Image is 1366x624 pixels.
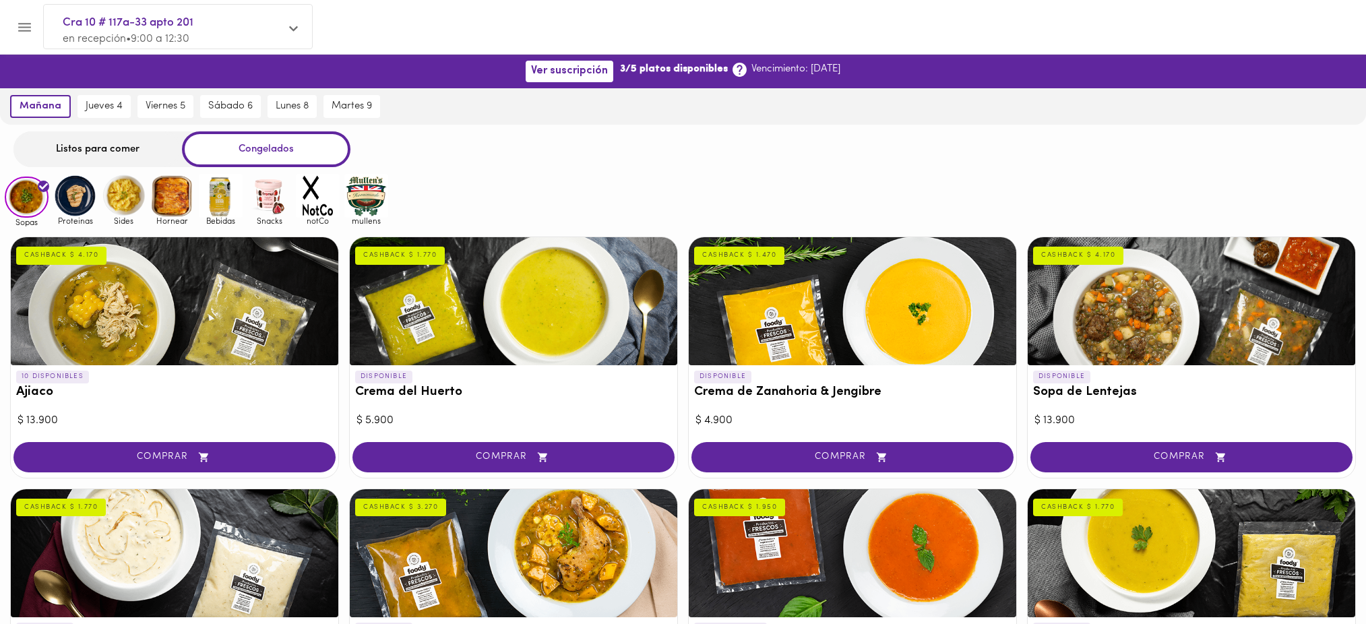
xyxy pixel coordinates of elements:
[689,489,1016,617] div: Crema de Tomate
[102,174,146,218] img: Sides
[531,65,608,77] span: Ver suscripción
[11,489,338,617] div: Crema de cebolla
[16,499,106,516] div: CASHBACK $ 1.770
[344,174,388,218] img: mullens
[247,174,291,218] img: Snacks
[708,451,997,463] span: COMPRAR
[691,442,1014,472] button: COMPRAR
[689,237,1016,365] div: Crema de Zanahoria & Jengibre
[86,100,123,113] span: jueves 4
[1033,385,1350,400] h3: Sopa de Lentejas
[1030,442,1353,472] button: COMPRAR
[694,371,751,383] p: DISPONIBLE
[296,174,340,218] img: notCo
[182,131,350,167] div: Congelados
[20,100,61,113] span: mañana
[102,216,146,225] span: Sides
[296,216,340,225] span: notCo
[350,237,677,365] div: Crema del Huerto
[1028,489,1355,617] div: Crema de Ahuyama
[323,95,380,118] button: martes 9
[16,247,106,264] div: CASHBACK $ 4.170
[18,413,332,429] div: $ 13.900
[344,216,388,225] span: mullens
[208,100,253,113] span: sábado 6
[146,100,185,113] span: viernes 5
[10,95,71,118] button: mañana
[355,247,445,264] div: CASHBACK $ 1.770
[694,247,784,264] div: CASHBACK $ 1.470
[332,100,372,113] span: martes 9
[199,216,243,225] span: Bebidas
[200,95,261,118] button: sábado 6
[1028,237,1355,365] div: Sopa de Lentejas
[150,174,194,218] img: Hornear
[695,413,1010,429] div: $ 4.900
[620,62,728,76] b: 3/5 platos disponibles
[137,95,193,118] button: viernes 5
[694,499,785,516] div: CASHBACK $ 1.950
[16,371,89,383] p: 10 DISPONIBLES
[1034,413,1348,429] div: $ 13.900
[526,61,613,82] button: Ver suscripción
[13,131,182,167] div: Listos para comer
[268,95,317,118] button: lunes 8
[1033,499,1123,516] div: CASHBACK $ 1.770
[13,442,336,472] button: COMPRAR
[355,385,672,400] h3: Crema del Huerto
[350,489,677,617] div: Sancocho Valluno
[355,371,412,383] p: DISPONIBLE
[369,451,658,463] span: COMPRAR
[53,216,97,225] span: Proteinas
[1047,451,1336,463] span: COMPRAR
[1033,247,1123,264] div: CASHBACK $ 4.170
[247,216,291,225] span: Snacks
[30,451,319,463] span: COMPRAR
[53,174,97,218] img: Proteinas
[63,14,280,32] span: Cra 10 # 117a-33 apto 201
[276,100,309,113] span: lunes 8
[1033,371,1090,383] p: DISPONIBLE
[150,216,194,225] span: Hornear
[5,177,49,218] img: Sopas
[352,442,675,472] button: COMPRAR
[8,11,41,44] button: Menu
[355,499,446,516] div: CASHBACK $ 3.270
[694,385,1011,400] h3: Crema de Zanahoria & Jengibre
[63,34,189,44] span: en recepción • 9:00 a 12:30
[199,174,243,218] img: Bebidas
[77,95,131,118] button: jueves 4
[11,237,338,365] div: Ajiaco
[356,413,671,429] div: $ 5.900
[16,385,333,400] h3: Ajiaco
[751,62,840,76] p: Vencimiento: [DATE]
[5,218,49,226] span: Sopas
[1288,546,1353,611] iframe: Messagebird Livechat Widget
